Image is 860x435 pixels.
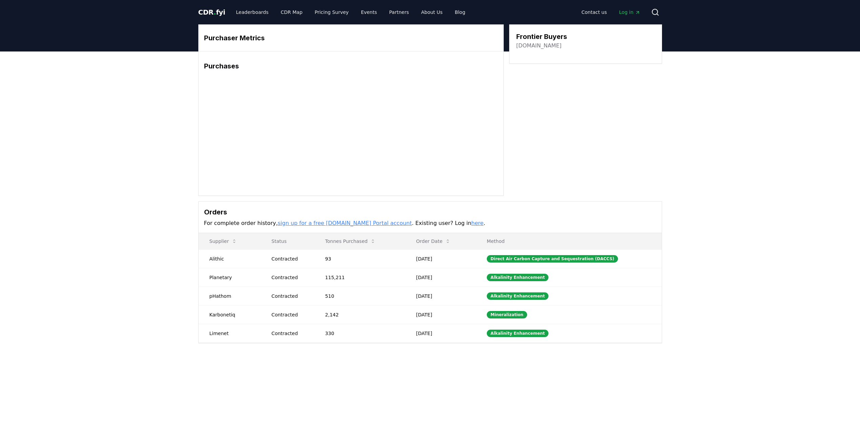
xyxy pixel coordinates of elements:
[199,268,261,287] td: Planetary
[481,238,656,245] p: Method
[278,220,412,226] a: sign up for a free [DOMAIN_NAME] Portal account
[614,6,645,18] a: Log in
[314,305,405,324] td: 2,142
[405,305,476,324] td: [DATE]
[214,8,216,16] span: .
[487,292,548,300] div: Alkalinity Enhancement
[314,324,405,343] td: 330
[204,33,498,43] h3: Purchaser Metrics
[516,32,567,42] h3: Frontier Buyers
[314,287,405,305] td: 510
[405,287,476,305] td: [DATE]
[272,311,309,318] div: Contracted
[199,324,261,343] td: Limenet
[487,255,618,263] div: Direct Air Carbon Capture and Sequestration (DACCS)
[405,324,476,343] td: [DATE]
[272,293,309,299] div: Contracted
[487,311,527,318] div: Mineralization
[411,234,456,248] button: Order Date
[275,6,308,18] a: CDR Map
[272,255,309,262] div: Contracted
[487,274,548,281] div: Alkalinity Enhancement
[199,287,261,305] td: pHathom
[320,234,381,248] button: Tonnes Purchased
[516,42,562,50] a: [DOMAIN_NAME]
[487,330,548,337] div: Alkalinity Enhancement
[198,8,225,16] span: CDR fyi
[576,6,612,18] a: Contact us
[356,6,382,18] a: Events
[204,61,498,71] h3: Purchases
[231,6,471,18] nav: Main
[204,207,656,217] h3: Orders
[405,249,476,268] td: [DATE]
[619,9,640,16] span: Log in
[204,219,656,227] p: For complete order history, . Existing user? Log in .
[272,330,309,337] div: Contracted
[576,6,645,18] nav: Main
[231,6,274,18] a: Leaderboards
[449,6,471,18] a: Blog
[199,305,261,324] td: Karbonetiq
[405,268,476,287] td: [DATE]
[204,234,243,248] button: Supplier
[384,6,414,18] a: Partners
[266,238,309,245] p: Status
[199,249,261,268] td: Alithic
[314,249,405,268] td: 93
[272,274,309,281] div: Contracted
[416,6,448,18] a: About Us
[471,220,483,226] a: here
[198,7,225,17] a: CDR.fyi
[309,6,354,18] a: Pricing Survey
[314,268,405,287] td: 115,211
